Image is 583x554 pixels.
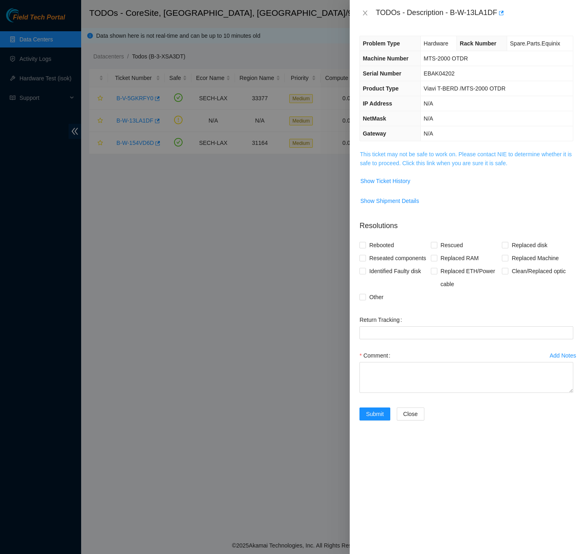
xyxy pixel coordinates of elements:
[424,85,506,92] span: Viavi T-BERD /MTS-2000 OTDR
[360,194,420,207] button: Show Shipment Details
[376,6,573,19] div: TODOs - Description - B-W-13LA1DF
[437,265,502,291] span: Replaced ETH/Power cable
[359,313,405,326] label: Return Tracking
[359,214,573,231] p: Resolutions
[460,40,496,47] span: Rack Number
[359,9,371,17] button: Close
[424,70,454,77] span: EBAK04202
[366,410,384,418] span: Submit
[366,265,424,278] span: Identified Faulty disk
[424,100,433,107] span: N/A
[360,196,419,205] span: Show Shipment Details
[508,265,569,278] span: Clean/Replaced optic
[359,407,390,420] button: Submit
[363,85,398,92] span: Product Type
[360,177,410,185] span: Show Ticket History
[363,115,386,122] span: NetMask
[362,10,368,16] span: close
[360,151,572,166] a: This ticket may not be safe to work on. Please contact NIE to determine whether it is safe to pro...
[363,70,401,77] span: Serial Number
[508,239,551,252] span: Replaced disk
[359,349,394,362] label: Comment
[360,175,411,188] button: Show Ticket History
[424,130,433,137] span: N/A
[363,55,409,62] span: Machine Number
[424,115,433,122] span: N/A
[437,252,482,265] span: Replaced RAM
[424,40,448,47] span: Hardware
[363,130,386,137] span: Gateway
[510,40,560,47] span: Spare.Parts.Equinix
[403,410,418,418] span: Close
[397,407,424,420] button: Close
[366,291,387,304] span: Other
[359,326,573,339] input: Return Tracking
[424,55,468,62] span: MTS-2000 OTDR
[363,40,400,47] span: Problem Type
[359,362,573,393] textarea: Comment
[550,353,576,358] div: Add Notes
[366,239,397,252] span: Rebooted
[549,349,577,362] button: Add Notes
[508,252,562,265] span: Replaced Machine
[437,239,466,252] span: Rescued
[366,252,429,265] span: Reseated components
[363,100,392,107] span: IP Address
